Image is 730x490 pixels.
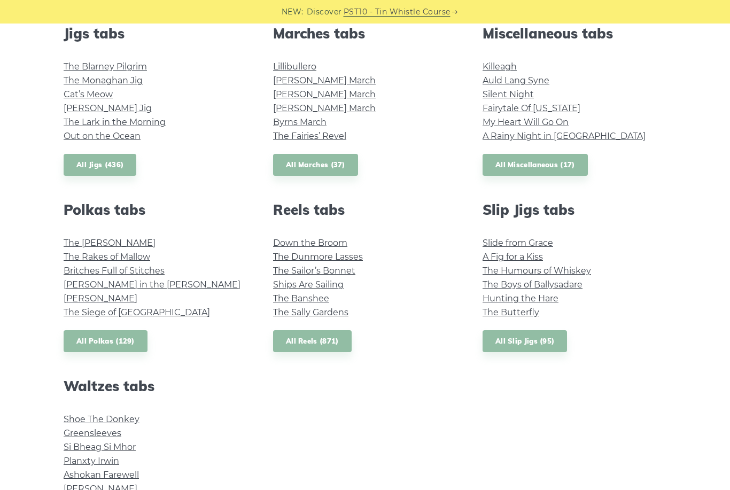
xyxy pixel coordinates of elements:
[64,201,247,218] h2: Polkas tabs
[64,238,156,248] a: The [PERSON_NAME]
[344,6,451,18] a: PST10 - Tin Whistle Course
[273,201,457,218] h2: Reels tabs
[483,89,534,99] a: Silent Night
[282,6,304,18] span: NEW:
[273,252,363,262] a: The Dunmore Lasses
[64,442,136,452] a: Si­ Bheag Si­ Mhor
[273,131,346,141] a: The Fairies’ Revel
[64,414,139,424] a: Shoe The Donkey
[64,89,113,99] a: Cat’s Meow
[483,61,517,72] a: Killeagh
[64,456,119,466] a: Planxty Irwin
[483,293,558,304] a: Hunting the Hare
[64,307,210,317] a: The Siege of [GEOGRAPHIC_DATA]
[483,330,567,352] a: All Slip Jigs (95)
[273,154,358,176] a: All Marches (37)
[64,154,136,176] a: All Jigs (436)
[64,330,147,352] a: All Polkas (129)
[273,307,348,317] a: The Sally Gardens
[273,117,327,127] a: Byrns March
[64,61,147,72] a: The Blarney Pilgrim
[273,279,344,290] a: Ships Are Sailing
[273,293,329,304] a: The Banshee
[483,307,539,317] a: The Butterfly
[64,25,247,42] h2: Jigs tabs
[64,293,137,304] a: [PERSON_NAME]
[273,103,376,113] a: [PERSON_NAME] March
[64,131,141,141] a: Out on the Ocean
[483,238,553,248] a: Slide from Grace
[64,266,165,276] a: Britches Full of Stitches
[483,131,646,141] a: A Rainy Night in [GEOGRAPHIC_DATA]
[273,266,355,276] a: The Sailor’s Bonnet
[483,25,666,42] h2: Miscellaneous tabs
[273,238,347,248] a: Down the Broom
[64,75,143,85] a: The Monaghan Jig
[273,61,316,72] a: Lillibullero
[64,428,121,438] a: Greensleeves
[483,279,583,290] a: The Boys of Ballysadare
[483,75,549,85] a: Auld Lang Syne
[64,378,247,394] h2: Waltzes tabs
[64,117,166,127] a: The Lark in the Morning
[307,6,342,18] span: Discover
[273,89,376,99] a: [PERSON_NAME] March
[483,201,666,218] h2: Slip Jigs tabs
[64,252,150,262] a: The Rakes of Mallow
[483,266,591,276] a: The Humours of Whiskey
[273,75,376,85] a: [PERSON_NAME] March
[483,117,569,127] a: My Heart Will Go On
[273,330,352,352] a: All Reels (871)
[483,252,543,262] a: A Fig for a Kiss
[64,470,139,480] a: Ashokan Farewell
[273,25,457,42] h2: Marches tabs
[483,154,588,176] a: All Miscellaneous (17)
[64,279,240,290] a: [PERSON_NAME] in the [PERSON_NAME]
[483,103,580,113] a: Fairytale Of [US_STATE]
[64,103,152,113] a: [PERSON_NAME] Jig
